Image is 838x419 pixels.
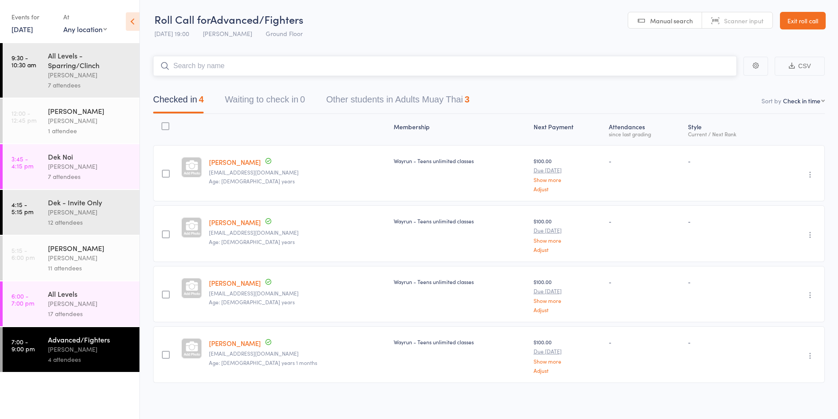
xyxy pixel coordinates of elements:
div: Wayrun - Teens unlimited classes [394,157,526,164]
a: Show more [534,237,602,243]
span: [PERSON_NAME] [203,29,252,38]
div: - [688,278,770,285]
span: Ground Floor [266,29,303,38]
span: Age: [DEMOGRAPHIC_DATA] years [209,177,295,185]
span: Age: [DEMOGRAPHIC_DATA] years [209,298,295,306]
div: Style [684,118,773,141]
small: Due [DATE] [534,167,602,173]
time: 7:00 - 9:00 pm [11,338,35,352]
div: - [609,157,681,164]
small: reececorrigan7@icloud.com [209,169,387,175]
div: Next Payment [530,118,606,141]
a: 9:30 -10:30 amAll Levels - Sparring/Clinch[PERSON_NAME]7 attendees [3,43,139,98]
div: 7 attendees [48,171,132,182]
time: 3:45 - 4:15 pm [11,155,33,169]
div: Dek Noi [48,152,132,161]
a: 7:00 -9:00 pmAdvanced/Fighters[PERSON_NAME]4 attendees [3,327,139,372]
time: 6:00 - 7:00 pm [11,292,34,306]
div: Wayrun - Teens unlimited classes [394,278,526,285]
div: - [688,217,770,225]
time: 9:30 - 10:30 am [11,54,36,68]
div: [PERSON_NAME] [48,243,132,253]
div: All Levels - Sparring/Clinch [48,51,132,70]
div: Events for [11,10,55,24]
span: [DATE] 19:00 [154,29,189,38]
div: 17 attendees [48,309,132,319]
time: 4:15 - 5:15 pm [11,201,33,215]
span: Age: [DEMOGRAPHIC_DATA] years 1 months [209,359,317,366]
a: Adjust [534,247,602,252]
div: - [609,217,681,225]
time: 12:00 - 12:45 pm [11,109,37,124]
div: Any location [63,24,107,34]
small: Due [DATE] [534,348,602,354]
div: 4 attendees [48,354,132,364]
a: [PERSON_NAME] [209,218,261,227]
span: Advanced/Fighters [210,12,304,26]
a: Adjust [534,368,602,373]
a: [PERSON_NAME] [209,339,261,348]
small: Due [DATE] [534,227,602,233]
div: $100.00 [534,217,602,252]
div: 1 attendee [48,126,132,136]
button: Checked in4 [153,90,204,113]
div: [PERSON_NAME] [48,299,132,309]
span: Scanner input [724,16,764,25]
div: - [609,338,681,346]
a: 12:00 -12:45 pm[PERSON_NAME][PERSON_NAME]1 attendee [3,98,139,143]
span: Age: [DEMOGRAPHIC_DATA] years [209,238,295,245]
div: $100.00 [534,157,602,192]
div: - [609,278,681,285]
a: 5:15 -6:00 pm[PERSON_NAME][PERSON_NAME]11 attendees [3,236,139,281]
div: 0 [300,95,305,104]
a: [DATE] [11,24,33,34]
div: - [688,338,770,346]
a: Adjust [534,307,602,313]
div: $100.00 [534,278,602,313]
div: [PERSON_NAME] [48,207,132,217]
small: jasonblake117@gmail.com [209,290,387,296]
a: [PERSON_NAME] [209,278,261,288]
a: 6:00 -7:00 pmAll Levels[PERSON_NAME]17 attendees [3,281,139,326]
a: 3:45 -4:15 pmDek Noi[PERSON_NAME]7 attendees [3,144,139,189]
div: [PERSON_NAME] [48,161,132,171]
div: Membership [390,118,530,141]
div: Check in time [783,96,820,105]
div: At [63,10,107,24]
button: CSV [775,57,825,76]
small: travisddungey@gmail.com [209,350,387,357]
div: Advanced/Fighters [48,335,132,344]
a: [PERSON_NAME] [209,157,261,167]
a: Show more [534,177,602,182]
div: [PERSON_NAME] [48,70,132,80]
div: $100.00 [534,338,602,373]
span: Manual search [650,16,693,25]
label: Sort by [761,96,781,105]
div: Wayrun - Teens unlimited classes [394,338,526,346]
div: 7 attendees [48,80,132,90]
div: All Levels [48,289,132,299]
a: Exit roll call [780,12,826,29]
small: Due [DATE] [534,288,602,294]
a: Show more [534,298,602,303]
a: 4:15 -5:15 pmDek - Invite Only[PERSON_NAME]12 attendees [3,190,139,235]
div: Wayrun - Teens unlimited classes [394,217,526,225]
div: [PERSON_NAME] [48,344,132,354]
a: Show more [534,358,602,364]
span: Roll Call for [154,12,210,26]
small: freddiesadler2002@gmail.com [209,230,387,236]
div: Atten­dances [605,118,684,141]
time: 5:15 - 6:00 pm [11,247,35,261]
div: 3 [465,95,469,104]
a: Adjust [534,186,602,192]
div: 11 attendees [48,263,132,273]
button: Waiting to check in0 [225,90,305,113]
div: 4 [199,95,204,104]
div: 12 attendees [48,217,132,227]
button: Other students in Adults Muay Thai3 [326,90,469,113]
div: [PERSON_NAME] [48,116,132,126]
div: [PERSON_NAME] [48,253,132,263]
div: - [688,157,770,164]
div: [PERSON_NAME] [48,106,132,116]
input: Search by name [153,56,737,76]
